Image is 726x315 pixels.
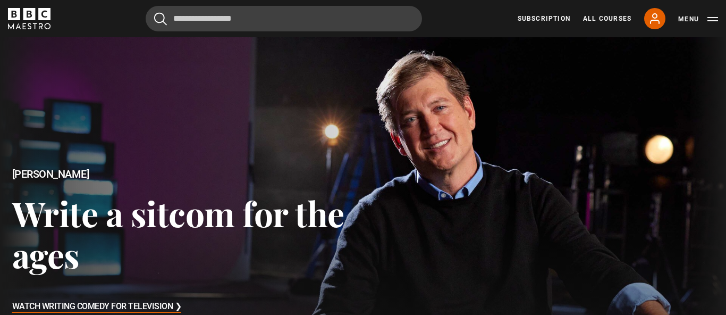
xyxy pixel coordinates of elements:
svg: BBC Maestro [8,8,50,29]
h3: Write a sitcom for the ages [12,193,364,275]
button: Submit the search query [154,12,167,26]
button: Toggle navigation [678,14,718,24]
h2: [PERSON_NAME] [12,168,364,180]
h3: Watch Writing Comedy for Television ❯ [12,299,182,315]
input: Search [146,6,422,31]
a: All Courses [583,14,631,23]
a: Subscription [518,14,570,23]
